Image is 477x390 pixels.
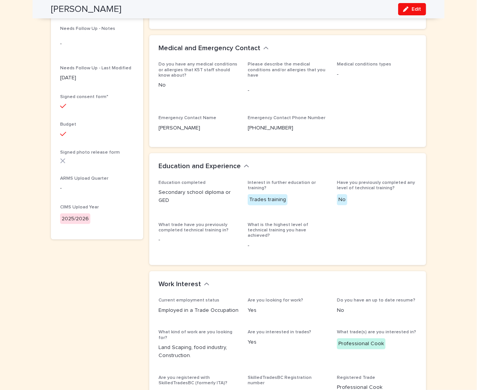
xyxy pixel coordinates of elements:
[248,125,293,131] a: [PHONE_NUMBER]
[60,150,120,155] span: Signed photo release form
[60,95,108,99] span: Signed consent form*
[337,306,417,315] p: No
[158,124,238,132] p: [PERSON_NAME]
[337,298,415,303] span: Do you have an up to date resume?
[60,213,90,224] div: 2025/2026
[248,330,311,334] span: Are you interested in trades?
[158,330,232,340] span: What kind of work are you looking for?
[60,66,131,70] span: Needs Follow Up - Last Modified
[60,122,76,127] span: Budget
[60,74,134,82] p: [DATE]
[337,330,416,334] span: What trade(s) are you interested in?
[248,87,328,95] p: -
[248,375,312,385] span: SkilledTradesBC Registration number
[248,180,316,190] span: Interest in further education or training?
[337,70,417,79] p: -
[337,180,415,190] span: Have you previously completed any level of technical training?
[60,40,134,48] p: -
[158,162,249,171] button: Education and Experience
[248,223,308,238] span: What is the highest level of technical training you have achieved?
[60,26,115,31] span: Needs Follow Up - Notes
[158,280,209,289] button: Work Interest
[248,298,303,303] span: Are you looking for work?
[248,194,288,205] div: Trades training
[158,298,219,303] span: Current employment status
[158,280,201,289] h2: Work Interest
[337,375,375,380] span: Registered Trade
[337,338,386,349] div: Professional Cook
[337,194,347,205] div: No
[158,344,238,360] p: Land Scaping, food industry, Construction.
[412,7,421,12] span: Edit
[248,242,328,250] p: -
[51,4,121,15] h2: [PERSON_NAME]
[398,3,426,15] button: Edit
[248,338,328,346] p: Yes
[158,44,260,53] h2: Medical and Emergency Contact
[60,205,99,210] span: CIMS Upload Year
[248,116,325,120] span: Emergency Contact Phone Number
[60,176,108,181] span: ARMS Upload Quarter
[158,223,229,233] span: What trade have you previously completed technical training in?
[248,306,328,315] p: Yes
[158,116,216,120] span: Emergency Contact Name
[158,306,238,315] p: Employed in a Trade Occupation
[337,62,391,67] span: Medical conditions types
[248,62,325,78] span: Please describe the medical conditions and/or allergies that you have
[158,180,206,185] span: Education completed
[158,188,238,205] p: Secondary school diploma or GED
[158,62,237,78] span: Do you have any medical conditions or allergies that K5T staff should know about?
[158,162,241,171] h2: Education and Experience
[158,236,238,244] p: -
[158,44,269,53] button: Medical and Emergency Contact
[60,184,134,192] p: -
[158,375,227,385] span: Are you registered with SkilledTradesBC (formerly ITA)?
[158,81,238,89] p: No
